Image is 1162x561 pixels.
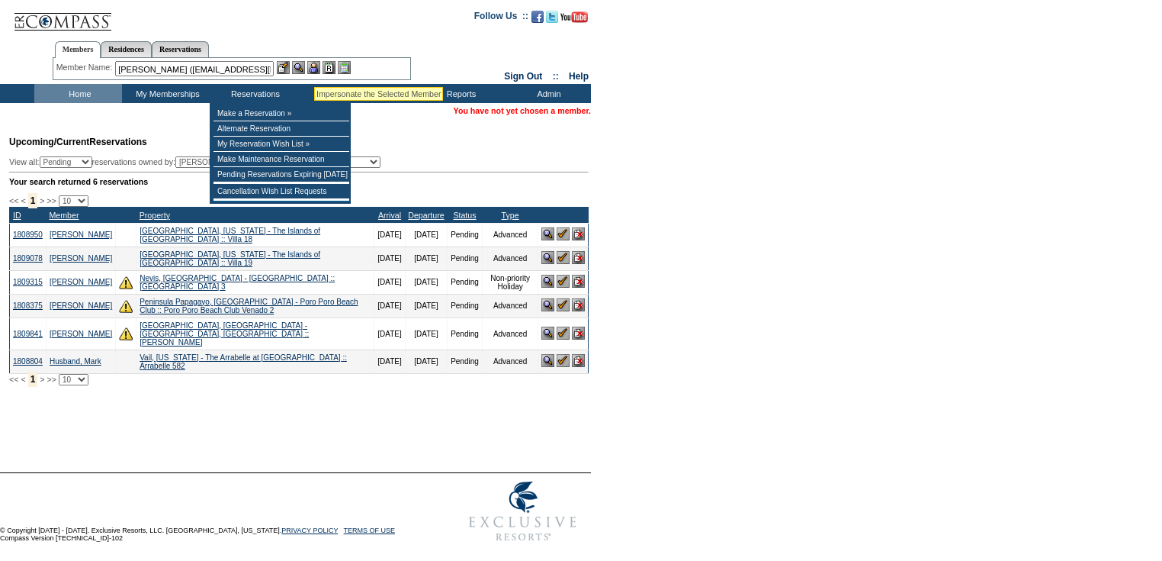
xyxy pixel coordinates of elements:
[557,298,570,311] img: Confirm Reservation
[541,275,554,288] img: View Reservation
[569,71,589,82] a: Help
[9,137,147,147] span: Reservations
[213,167,349,182] td: Pending Reservations Expiring [DATE]
[323,61,335,74] img: Reservations
[47,196,56,205] span: >>
[9,375,18,384] span: <<
[531,15,544,24] a: Become our fan on Facebook
[374,294,405,318] td: [DATE]
[541,354,554,367] img: View Reservation
[122,84,210,103] td: My Memberships
[21,196,25,205] span: <
[541,298,554,311] img: View Reservation
[50,231,112,239] a: [PERSON_NAME]
[448,294,483,318] td: Pending
[28,372,38,387] span: 1
[9,137,89,147] span: Upcoming/Current
[210,84,297,103] td: Reservations
[50,278,112,286] a: [PERSON_NAME]
[281,527,338,534] a: PRIVACY POLICY
[557,251,570,264] img: Confirm Reservation
[140,227,320,243] a: [GEOGRAPHIC_DATA], [US_STATE] - The Islands of [GEOGRAPHIC_DATA] :: Villa 18
[56,61,115,74] div: Member Name:
[557,327,570,340] img: Confirm Reservation
[553,71,559,82] span: ::
[572,354,585,367] img: Cancel Reservation
[405,294,447,318] td: [DATE]
[213,137,349,152] td: My Reservation Wish List »
[448,247,483,270] td: Pending
[40,196,44,205] span: >
[557,275,570,288] img: Confirm Reservation
[454,106,591,115] span: You have not yet chosen a member.
[557,354,570,367] img: Confirm Reservation
[482,294,538,318] td: Advanced
[541,251,554,264] img: View Reservation
[560,11,588,23] img: Subscribe to our YouTube Channel
[405,270,447,294] td: [DATE]
[448,270,483,294] td: Pending
[546,11,558,23] img: Follow us on Twitter
[557,227,570,240] img: Confirm Reservation
[416,84,503,103] td: Reports
[50,301,112,310] a: [PERSON_NAME]
[140,250,320,267] a: [GEOGRAPHIC_DATA], [US_STATE] - The Islands of [GEOGRAPHIC_DATA] :: Villa 19
[213,184,349,199] td: Cancellation Wish List Requests
[338,61,351,74] img: b_calculator.gif
[47,375,56,384] span: >>
[572,275,585,288] img: Cancel Reservation
[9,156,387,168] div: View all: reservations owned by:
[482,318,538,350] td: Advanced
[40,375,44,384] span: >
[49,211,79,220] a: Member
[448,318,483,350] td: Pending
[13,301,43,310] a: 1808375
[119,327,133,340] img: There are insufficient days and/or tokens to cover this reservation
[482,223,538,247] td: Advanced
[13,231,43,239] a: 1808950
[482,247,538,270] td: Advanced
[482,270,538,294] td: Non-priority Holiday
[344,527,396,534] a: TERMS OF USE
[374,223,405,247] td: [DATE]
[13,211,21,220] a: ID
[374,247,405,270] td: [DATE]
[140,274,335,291] a: Nevis, [GEOGRAPHIC_DATA] - [GEOGRAPHIC_DATA] :: [GEOGRAPHIC_DATA] 3
[502,211,519,220] a: Type
[572,227,585,240] img: Cancel Reservation
[405,223,447,247] td: [DATE]
[140,321,309,347] a: [GEOGRAPHIC_DATA], [GEOGRAPHIC_DATA] - [GEOGRAPHIC_DATA], [GEOGRAPHIC_DATA] :: [PERSON_NAME]
[316,89,441,98] div: Impersonate the Selected Member
[307,61,320,74] img: Impersonate
[13,254,43,263] a: 1809078
[28,193,38,208] span: 1
[408,211,444,220] a: Departure
[9,196,18,205] span: <<
[474,9,528,27] td: Follow Us ::
[50,254,112,263] a: [PERSON_NAME]
[140,353,347,370] a: Vail, [US_STATE] - The Arrabelle at [GEOGRAPHIC_DATA] :: Arrabelle 582
[297,84,416,103] td: Vacation Collection
[50,330,112,338] a: [PERSON_NAME]
[448,223,483,247] td: Pending
[213,106,349,121] td: Make a Reservation »
[560,15,588,24] a: Subscribe to our YouTube Channel
[531,11,544,23] img: Become our fan on Facebook
[503,84,591,103] td: Admin
[504,71,542,82] a: Sign Out
[292,61,305,74] img: View
[140,298,358,314] a: Peninsula Papagayo, [GEOGRAPHIC_DATA] - Poro Poro Beach Club :: Poro Poro Beach Club Venado 2
[546,15,558,24] a: Follow us on Twitter
[13,357,43,366] a: 1808804
[101,41,152,57] a: Residences
[572,298,585,311] img: Cancel Reservation
[378,211,401,220] a: Arrival
[405,318,447,350] td: [DATE]
[119,299,133,313] img: There are insufficient days and/or tokens to cover this reservation
[21,375,25,384] span: <
[541,227,554,240] img: View Reservation
[448,350,483,373] td: Pending
[119,276,133,289] img: There are insufficient days and/or tokens to cover this reservation
[13,278,43,286] a: 1809315
[34,84,122,103] td: Home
